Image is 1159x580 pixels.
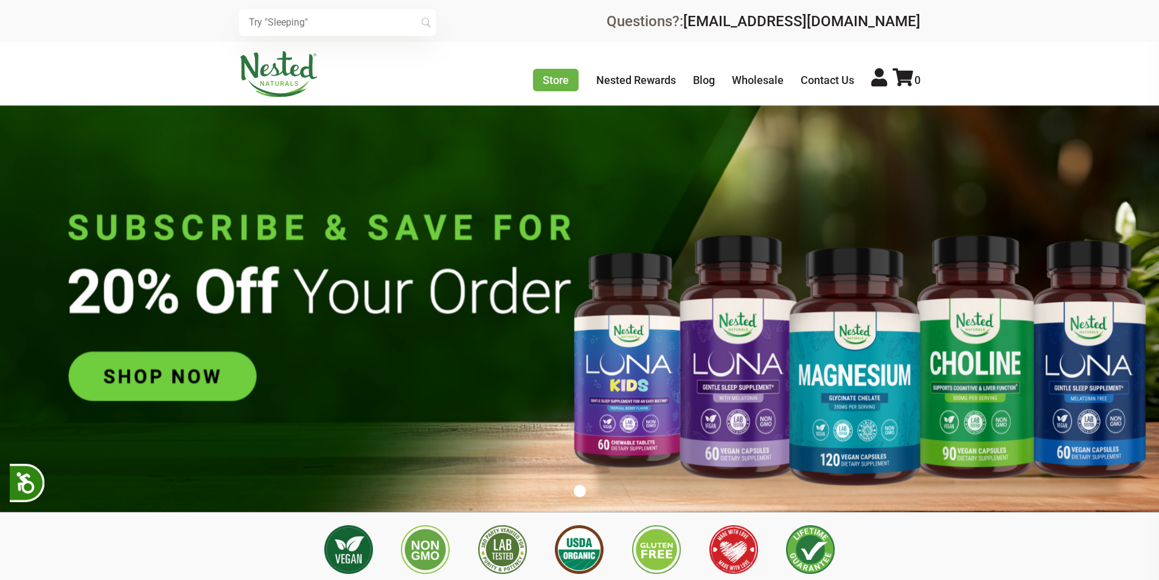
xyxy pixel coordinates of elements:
[324,525,373,574] img: Vegan
[914,74,921,86] span: 0
[709,525,758,574] img: Made with Love
[893,74,921,86] a: 0
[401,525,450,574] img: Non GMO
[607,14,921,29] div: Questions?:
[732,74,784,86] a: Wholesale
[478,525,527,574] img: 3rd Party Lab Tested
[533,69,579,91] a: Store
[555,525,604,574] img: USDA Organic
[596,74,676,86] a: Nested Rewards
[632,525,681,574] img: Gluten Free
[239,51,318,97] img: Nested Naturals
[801,74,854,86] a: Contact Us
[574,485,586,497] button: 1 of 1
[683,13,921,30] a: [EMAIL_ADDRESS][DOMAIN_NAME]
[693,74,715,86] a: Blog
[786,525,835,574] img: Lifetime Guarantee
[239,9,436,36] input: Try "Sleeping"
